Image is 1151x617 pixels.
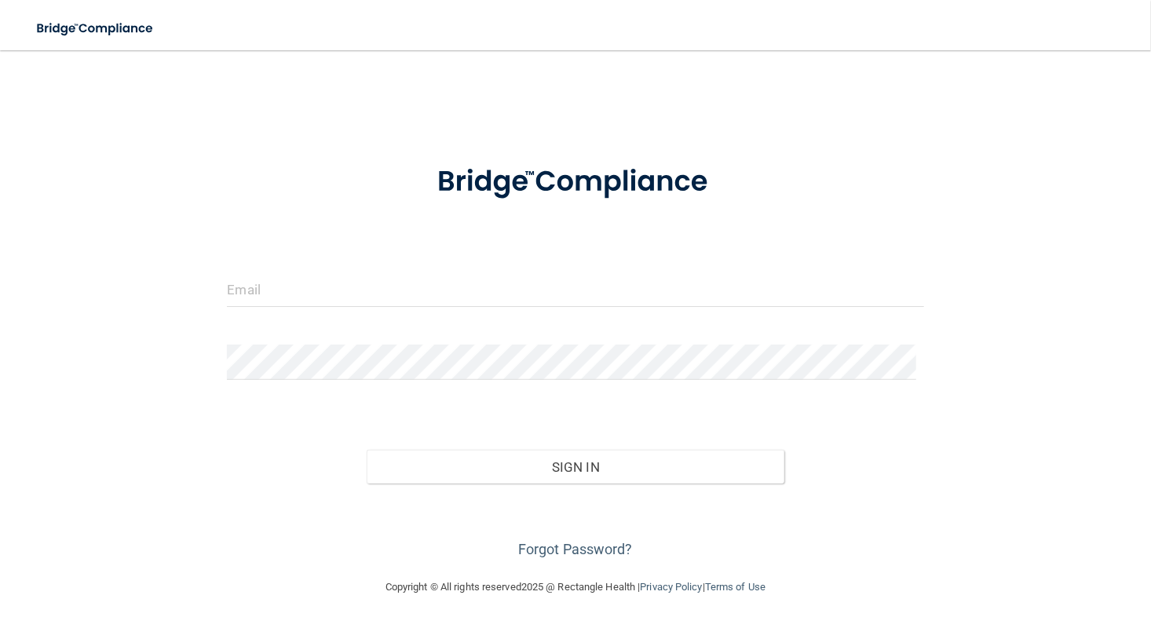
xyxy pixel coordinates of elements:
[227,272,923,307] input: Email
[518,541,633,557] a: Forgot Password?
[407,144,744,220] img: bridge_compliance_login_screen.278c3ca4.svg
[367,450,784,484] button: Sign In
[705,581,766,593] a: Terms of Use
[289,562,862,612] div: Copyright © All rights reserved 2025 @ Rectangle Health | |
[24,13,168,45] img: bridge_compliance_login_screen.278c3ca4.svg
[640,581,702,593] a: Privacy Policy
